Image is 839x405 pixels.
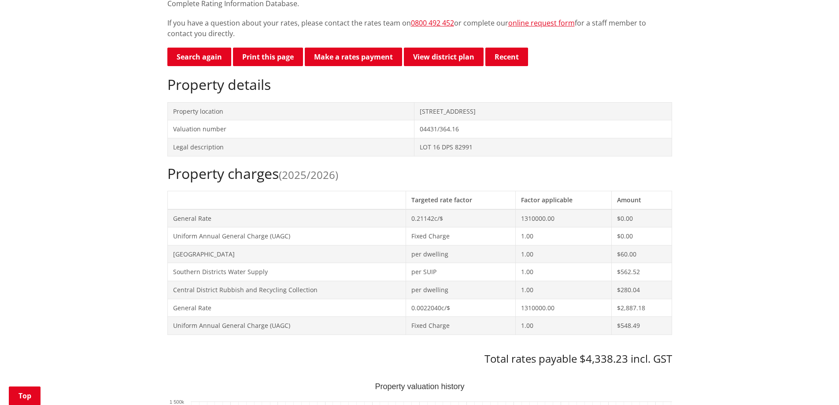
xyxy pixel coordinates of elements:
[305,48,402,66] a: Make a rates payment
[167,245,406,263] td: [GEOGRAPHIC_DATA]
[414,138,672,156] td: LOT 16 DPS 82991
[167,120,414,138] td: Valuation number
[279,167,338,182] span: (2025/2026)
[406,317,516,335] td: Fixed Charge
[167,281,406,299] td: Central District Rubbish and Recycling Collection
[612,227,672,245] td: $0.00
[167,299,406,317] td: General Rate
[406,191,516,209] th: Targeted rate factor
[414,120,672,138] td: 04431/364.16
[406,281,516,299] td: per dwelling
[516,281,612,299] td: 1.00
[485,48,528,66] button: Recent
[516,317,612,335] td: 1.00
[167,48,231,66] a: Search again
[612,209,672,227] td: $0.00
[798,368,830,400] iframe: Messenger Launcher
[167,76,672,93] h2: Property details
[406,245,516,263] td: per dwelling
[516,227,612,245] td: 1.00
[167,102,414,120] td: Property location
[406,227,516,245] td: Fixed Charge
[9,386,41,405] a: Top
[167,138,414,156] td: Legal description
[167,227,406,245] td: Uniform Annual General Charge (UAGC)
[404,48,484,66] a: View district plan
[612,263,672,281] td: $562.52
[167,18,672,39] p: If you have a question about your rates, please contact the rates team on or complete our for a s...
[406,209,516,227] td: 0.21142c/$
[167,209,406,227] td: General Rate
[516,245,612,263] td: 1.00
[508,18,575,28] a: online request form
[233,48,303,66] button: Print this page
[167,353,672,365] h3: Total rates payable $4,338.23 incl. GST
[516,299,612,317] td: 1310000.00
[612,281,672,299] td: $280.04
[406,263,516,281] td: per SUIP
[516,209,612,227] td: 1310000.00
[167,165,672,182] h2: Property charges
[375,382,464,391] text: Property valuation history
[516,191,612,209] th: Factor applicable
[167,317,406,335] td: Uniform Annual General Charge (UAGC)
[612,245,672,263] td: $60.00
[406,299,516,317] td: 0.0022040c/$
[612,191,672,209] th: Amount
[414,102,672,120] td: [STREET_ADDRESS]
[411,18,454,28] a: 0800 492 452
[516,263,612,281] td: 1.00
[612,317,672,335] td: $548.49
[169,399,184,405] text: 1 500k
[612,299,672,317] td: $2,887.18
[167,263,406,281] td: Southern Districts Water Supply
